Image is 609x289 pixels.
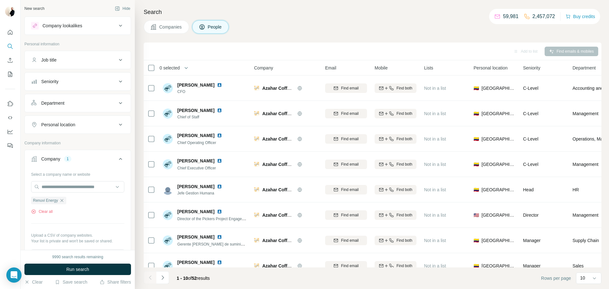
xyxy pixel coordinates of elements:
button: Find both [375,160,416,169]
span: Email [325,65,336,71]
span: [GEOGRAPHIC_DATA] [481,263,515,269]
span: 52 [192,276,197,281]
span: results [177,276,210,281]
span: Find both [396,111,412,116]
div: Select a company name or website [31,169,124,177]
button: Find email [325,134,367,144]
span: Find email [341,136,358,142]
span: Find email [341,161,358,167]
span: Not in a list [424,238,446,243]
span: 🇨🇴 [474,187,479,193]
span: [PERSON_NAME] [177,107,214,114]
span: Azahar Coffee Company [262,111,314,116]
span: Find both [396,187,412,193]
span: [GEOGRAPHIC_DATA] [481,237,515,244]
button: Find email [325,109,367,118]
div: Open Intercom Messenger [6,267,22,283]
img: LinkedIn logo [217,158,222,163]
span: Find both [396,263,412,269]
button: Clear [24,279,43,285]
span: C-Level [523,86,538,91]
span: Find both [396,238,412,243]
span: Not in a list [424,86,446,91]
div: Seniority [41,78,58,85]
button: Enrich CSV [5,55,15,66]
div: 9990 search results remaining [52,254,103,260]
span: of [188,276,192,281]
span: Chief Operating Officer [177,141,216,145]
span: Jefe Gestion Humana [177,190,230,196]
span: Azahar Coffee Company [262,162,314,167]
span: 🇨🇴 [474,161,479,167]
button: Find email [325,261,367,271]
button: Run search [24,264,131,275]
span: 🇨🇴 [474,110,479,117]
img: LinkedIn logo [217,108,222,113]
span: Chief of Staff [177,114,230,120]
button: Quick start [5,27,15,38]
button: Find both [375,109,416,118]
span: Manager [523,263,540,268]
button: Find email [325,160,367,169]
img: Avatar [163,134,173,144]
span: Not in a list [424,263,446,268]
div: Department [41,100,64,106]
button: My lists [5,69,15,80]
span: [PERSON_NAME] [177,259,214,266]
span: Administradora de punto de venta [177,267,234,272]
span: Sales [573,263,584,269]
button: Search [5,41,15,52]
span: Rows per page [541,275,571,281]
div: Job title [41,57,56,63]
span: Seniority [523,65,540,71]
img: Logo of Azahar Coffee Company [254,238,259,243]
span: Find email [341,263,358,269]
span: Head [523,187,534,192]
span: [PERSON_NAME] [177,132,214,139]
button: Use Surfe on LinkedIn [5,98,15,109]
span: Azahar Coffee Company [262,86,314,91]
span: Find email [341,85,358,91]
span: Azahar Coffee Company [262,187,314,192]
img: Avatar [163,108,173,119]
span: HR [573,187,579,193]
span: Find email [341,111,358,116]
span: 🇨🇴 [474,85,479,91]
span: Renuvi Energy [33,198,58,203]
img: Logo of Azahar Coffee Company [254,111,259,116]
button: Department [25,95,131,111]
img: Avatar [163,235,173,246]
span: Find both [396,136,412,142]
button: Company lookalikes [25,18,131,33]
button: Find email [325,210,367,220]
div: New search [24,6,44,11]
span: Not in a list [424,213,446,218]
button: Buy credits [566,12,595,21]
p: Your list is private and won't be saved or shared. [31,238,124,244]
span: [PERSON_NAME] [177,82,214,88]
h4: Search [144,8,601,16]
p: 10 [580,275,585,281]
button: Share filters [100,279,131,285]
span: Find email [341,187,358,193]
span: Gerente [PERSON_NAME] de suministro [177,241,247,246]
span: Find both [396,85,412,91]
button: Find both [375,134,416,144]
span: Supply Chain [573,237,599,244]
button: Find both [375,210,416,220]
button: Find email [325,236,367,245]
img: LinkedIn logo [217,133,222,138]
button: Find both [375,261,416,271]
button: Feedback [5,140,15,151]
span: 🇨🇴 [474,136,479,142]
button: Use Surfe API [5,112,15,123]
span: [PERSON_NAME] [177,158,214,164]
button: Upload a list of companies [31,249,124,260]
span: Find email [341,212,358,218]
button: Seniority [25,74,131,89]
div: Company lookalikes [43,23,82,29]
span: Director [523,213,539,218]
img: LinkedIn logo [217,82,222,88]
span: Not in a list [424,111,446,116]
span: [GEOGRAPHIC_DATA] [481,212,515,218]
